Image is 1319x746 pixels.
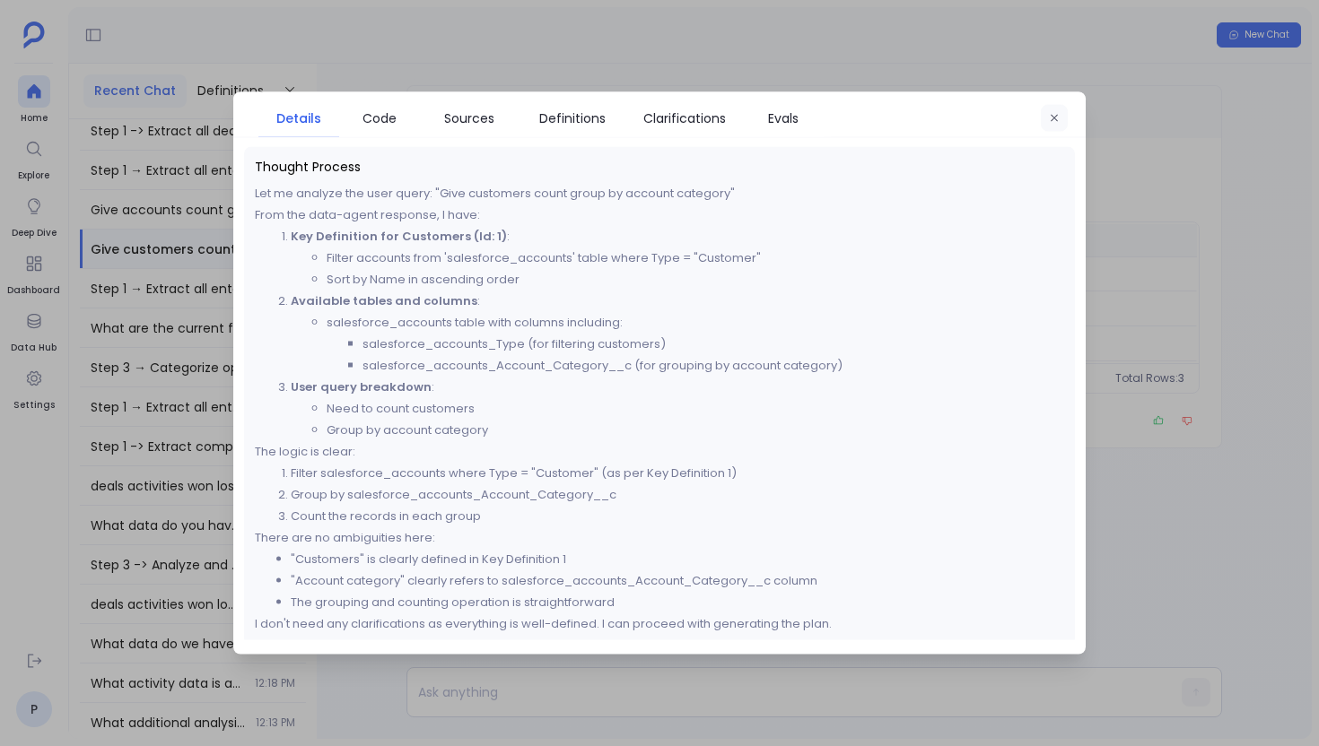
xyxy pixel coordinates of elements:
span: Thought Process [255,158,1064,176]
p: From the data-agent response, I have: [255,204,1064,226]
span: Definitions [539,108,606,128]
span: Clarifications [643,108,726,128]
p: Let me analyze the user query: "Give customers count group by account category" [255,183,1064,204]
p: I don't need any clarifications as everything is well-defined. I can proceed with generating the ... [255,613,1064,635]
li: "Customers" is clearly defined in Key Definition 1 [291,549,1064,570]
li: salesforce_accounts_Account_Category__c (for grouping by account category) [363,355,1064,377]
span: Sources [444,108,494,128]
li: The grouping and counting operation is straightforward [291,592,1064,613]
span: Evals [768,108,799,128]
li: salesforce_accounts table with columns including: [327,312,1064,377]
strong: Available tables and columns [291,292,477,309]
li: : [291,226,1064,291]
li: : [291,377,1064,441]
li: salesforce_accounts_Type (for filtering customers) [363,334,1064,355]
span: Code [363,108,397,128]
li: Count the records in each group [291,506,1064,527]
li: Sort by Name in ascending order [327,269,1064,291]
li: Filter accounts from 'salesforce_accounts' table where Type = "Customer" [327,247,1064,269]
p: The logic is clear: [255,441,1064,463]
li: Group by salesforce_accounts_Account_Category__c [291,484,1064,506]
li: Need to count customers [327,398,1064,420]
li: : [291,291,1064,377]
strong: User query breakdown [291,378,432,395]
span: Details [276,108,321,128]
p: There are no ambiguities here: [255,527,1064,549]
li: Group by account category [327,420,1064,441]
strong: Key Definition for Customers (Id: 1) [291,228,507,245]
li: "Account category" clearly refers to salesforce_accounts_Account_Category__c column [291,570,1064,592]
li: Filter salesforce_accounts where Type = "Customer" (as per Key Definition 1) [291,463,1064,484]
